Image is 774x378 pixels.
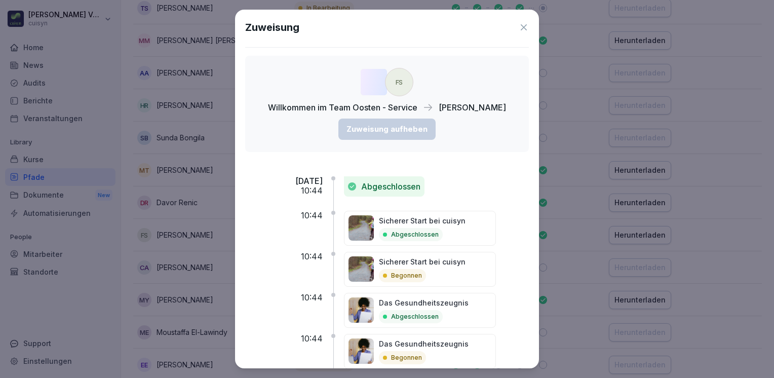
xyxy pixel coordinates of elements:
[338,119,436,140] button: Zuweisung aufheben
[295,176,323,186] p: [DATE]
[301,334,323,344] p: 10:44
[245,20,299,35] h1: Zuweisung
[346,124,428,135] div: Zuweisung aufheben
[391,353,422,362] p: Begonnen
[391,271,422,280] p: Begonnen
[301,252,323,261] p: 10:44
[361,180,420,193] p: Abgeschlossen
[301,186,323,196] p: 10:44
[379,215,466,226] p: Sicherer Start bei cuisyn
[379,297,469,308] p: Das Gesundheitszeugnis
[391,312,439,321] p: Abgeschlossen
[391,230,439,239] p: Abgeschlossen
[349,297,374,323] img: dylu97jbhxk0dortg39y76ma.png
[379,338,469,349] p: Das Gesundheitszeugnis
[439,101,506,114] p: [PERSON_NAME]
[349,256,374,282] img: hn8amatiey19xja54n1uwc3q.png
[379,256,466,267] p: Sicherer Start bei cuisyn
[268,101,417,114] p: Willkommen im Team Oosten - Service
[349,338,374,364] img: dylu97jbhxk0dortg39y76ma.png
[385,68,413,96] div: FS
[301,293,323,303] p: 10:44
[349,215,374,241] img: hn8amatiey19xja54n1uwc3q.png
[301,211,323,220] p: 10:44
